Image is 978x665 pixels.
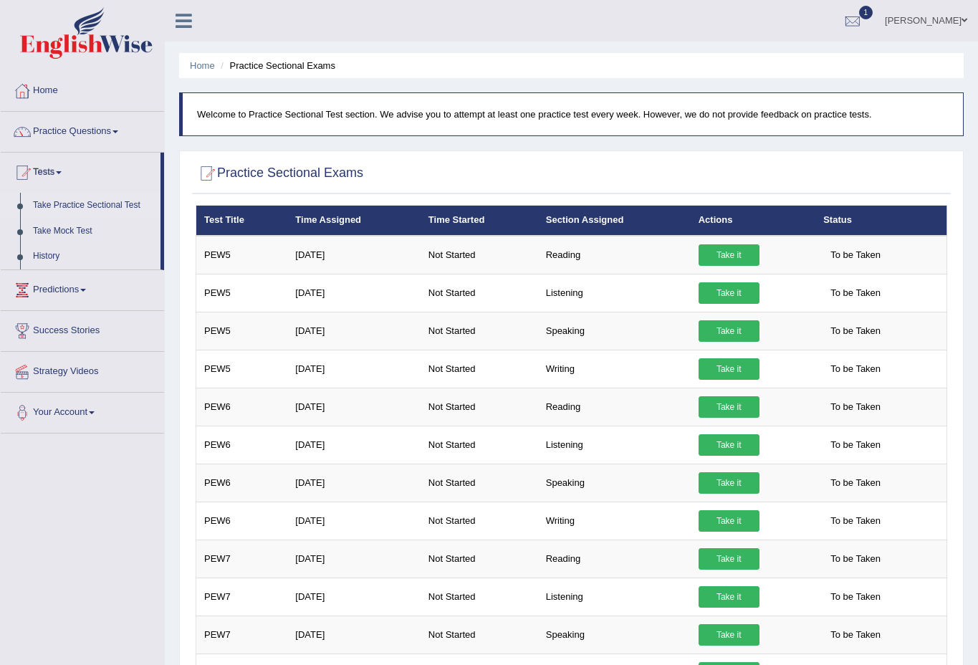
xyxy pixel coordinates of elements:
[421,236,538,274] td: Not Started
[823,358,888,380] span: To be Taken
[421,274,538,312] td: Not Started
[691,206,815,236] th: Actions
[27,219,160,244] a: Take Mock Test
[859,6,873,19] span: 1
[823,586,888,608] span: To be Taken
[538,388,691,426] td: Reading
[699,358,759,380] a: Take it
[421,616,538,654] td: Not Started
[196,388,288,426] td: PEW6
[27,244,160,269] a: History
[699,510,759,532] a: Take it
[287,426,421,464] td: [DATE]
[287,274,421,312] td: [DATE]
[538,206,691,236] th: Section Assigned
[538,578,691,616] td: Listening
[538,236,691,274] td: Reading
[538,616,691,654] td: Speaking
[196,312,288,350] td: PEW5
[196,464,288,502] td: PEW6
[196,274,288,312] td: PEW5
[699,434,759,456] a: Take it
[1,352,164,388] a: Strategy Videos
[1,112,164,148] a: Practice Questions
[287,540,421,578] td: [DATE]
[815,206,946,236] th: Status
[538,540,691,578] td: Reading
[823,320,888,342] span: To be Taken
[538,274,691,312] td: Listening
[1,71,164,107] a: Home
[699,396,759,418] a: Take it
[1,311,164,347] a: Success Stories
[421,426,538,464] td: Not Started
[699,320,759,342] a: Take it
[421,350,538,388] td: Not Started
[538,312,691,350] td: Speaking
[823,396,888,418] span: To be Taken
[823,434,888,456] span: To be Taken
[823,472,888,494] span: To be Taken
[1,153,160,188] a: Tests
[287,350,421,388] td: [DATE]
[823,548,888,570] span: To be Taken
[823,510,888,532] span: To be Taken
[196,578,288,616] td: PEW7
[421,464,538,502] td: Not Started
[538,350,691,388] td: Writing
[538,426,691,464] td: Listening
[699,624,759,646] a: Take it
[538,464,691,502] td: Speaking
[421,502,538,540] td: Not Started
[823,624,888,646] span: To be Taken
[196,616,288,654] td: PEW7
[196,163,363,184] h2: Practice Sectional Exams
[699,244,759,266] a: Take it
[421,540,538,578] td: Not Started
[421,578,538,616] td: Not Started
[287,312,421,350] td: [DATE]
[538,502,691,540] td: Writing
[699,282,759,304] a: Take it
[196,502,288,540] td: PEW6
[421,206,538,236] th: Time Started
[287,206,421,236] th: Time Assigned
[699,548,759,570] a: Take it
[197,107,949,121] p: Welcome to Practice Sectional Test section. We advise you to attempt at least one practice test e...
[287,578,421,616] td: [DATE]
[196,426,288,464] td: PEW6
[287,616,421,654] td: [DATE]
[421,388,538,426] td: Not Started
[699,472,759,494] a: Take it
[287,502,421,540] td: [DATE]
[287,388,421,426] td: [DATE]
[190,60,215,71] a: Home
[196,206,288,236] th: Test Title
[421,312,538,350] td: Not Started
[27,193,160,219] a: Take Practice Sectional Test
[823,244,888,266] span: To be Taken
[823,282,888,304] span: To be Taken
[196,236,288,274] td: PEW5
[217,59,335,72] li: Practice Sectional Exams
[287,464,421,502] td: [DATE]
[1,393,164,429] a: Your Account
[1,270,164,306] a: Predictions
[699,586,759,608] a: Take it
[287,236,421,274] td: [DATE]
[196,350,288,388] td: PEW5
[196,540,288,578] td: PEW7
